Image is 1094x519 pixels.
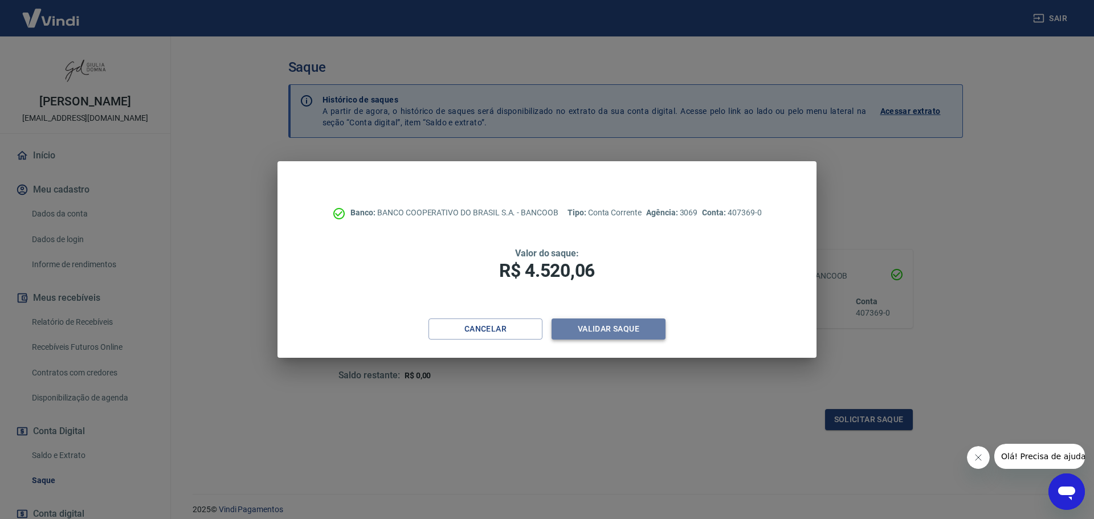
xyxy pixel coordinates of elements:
span: R$ 4.520,06 [499,260,595,281]
span: Conta: [702,208,728,217]
span: Olá! Precisa de ajuda? [7,8,96,17]
span: Tipo: [568,208,588,217]
p: 3069 [646,207,697,219]
button: Cancelar [428,318,542,340]
p: 407369-0 [702,207,761,219]
span: Agência: [646,208,680,217]
span: Valor do saque: [515,248,579,259]
iframe: Botão para abrir a janela de mensagens [1048,473,1085,510]
iframe: Fechar mensagem [967,446,990,469]
button: Validar saque [552,318,666,340]
p: BANCO COOPERATIVO DO BRASIL S.A. - BANCOOB [350,207,558,219]
p: Conta Corrente [568,207,642,219]
iframe: Mensagem da empresa [994,444,1085,469]
span: Banco: [350,208,377,217]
